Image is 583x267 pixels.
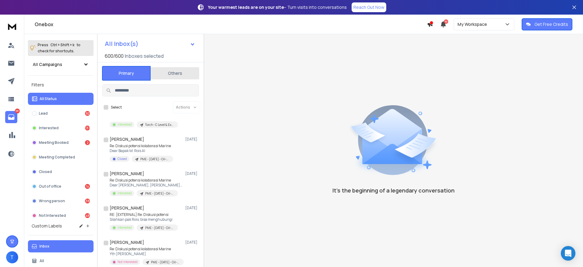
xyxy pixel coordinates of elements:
[6,21,18,32] img: logo
[185,206,199,210] p: [DATE]
[522,18,572,30] button: Get Free Credits
[85,111,90,116] div: 92
[28,255,94,267] button: All
[151,67,199,80] button: Others
[39,258,44,263] p: All
[39,184,61,189] p: Out of office
[111,105,122,110] label: Select
[28,240,94,252] button: Inbox
[110,247,182,251] p: Re: Diskusi potensi kolaborasi Marine
[28,58,94,71] button: All Campaigns
[28,195,94,207] button: Wrong person38
[125,52,164,60] h3: Inboxes selected
[110,212,178,217] p: RE: [EXTERNAL] Re: Diskusi potensi
[39,111,48,116] p: Lead
[85,126,90,130] div: 137
[110,171,144,177] h1: [PERSON_NAME]
[28,210,94,222] button: Not Interested48
[39,244,49,249] p: Inbox
[28,107,94,120] button: Lead92
[332,186,455,195] p: It’s the beginning of a legendary conversation
[110,217,178,222] p: Silahkan pak Rois, bisa menghubungi
[118,122,132,127] p: Interested
[39,126,59,130] p: Interested
[110,178,182,183] p: Re: Diskusi potensi kolaborasi Marine
[39,140,69,145] p: Meeting Booked
[33,61,62,68] h1: All Campaigns
[39,155,75,160] p: Meeting Completed
[352,2,386,12] a: Reach Out Now
[208,4,284,10] strong: Your warmest leads are on your site
[28,180,94,192] button: Out of office14
[6,251,18,263] button: T
[185,137,199,142] p: [DATE]
[110,136,144,142] h1: [PERSON_NAME]
[110,148,173,153] p: Dear Bapak M. Rois Al
[185,171,199,176] p: [DATE]
[145,191,174,196] p: PME - [DATE] - Oil-Energy-Maritime
[85,213,90,218] div: 48
[444,19,448,24] span: 50
[110,251,182,256] p: Yth [PERSON_NAME]
[118,225,132,230] p: Interested
[185,240,199,245] p: [DATE]
[100,38,200,50] button: All Inbox(s)
[151,260,180,265] p: PME - [DATE] - Oil-Energy-Maritime
[208,4,347,10] p: – Turn visits into conversations
[28,166,94,178] button: Closed
[38,42,80,54] p: Press to check for shortcuts.
[49,41,75,48] span: Ctrl + Shift + k
[110,205,144,211] h1: [PERSON_NAME]
[32,223,62,229] h3: Custom Labels
[118,157,127,161] p: Closed
[118,260,138,264] p: Not Interested
[28,122,94,134] button: Interested137
[35,21,427,28] h1: Onebox
[110,183,182,188] p: Dear [PERSON_NAME], [PERSON_NAME] atas
[110,239,144,245] h1: [PERSON_NAME]
[39,96,57,101] p: All Status
[458,21,489,27] p: My Workspace
[145,123,174,127] p: Torch - C Level & Executive - [GEOGRAPHIC_DATA]
[28,151,94,163] button: Meeting Completed
[110,144,173,148] p: Re: Diskusi potensi kolaborasi Marine
[105,52,124,60] span: 600 / 600
[102,66,151,81] button: Primary
[15,109,20,113] p: 331
[85,199,90,203] div: 38
[39,199,65,203] p: Wrong person
[39,169,52,174] p: Closed
[140,157,169,161] p: PME - [DATE] - Oil-Energy-Maritime
[5,111,17,123] a: 331
[28,137,94,149] button: Meeting Booked2
[28,81,94,89] h3: Filters
[105,41,138,47] h1: All Inbox(s)
[561,246,575,261] div: Open Intercom Messenger
[353,4,384,10] p: Reach Out Now
[145,226,174,230] p: PME - [DATE] - Oil-Energy-Maritime
[118,191,132,196] p: Interested
[85,184,90,189] div: 14
[85,140,90,145] div: 2
[534,21,568,27] p: Get Free Credits
[39,213,66,218] p: Not Interested
[28,93,94,105] button: All Status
